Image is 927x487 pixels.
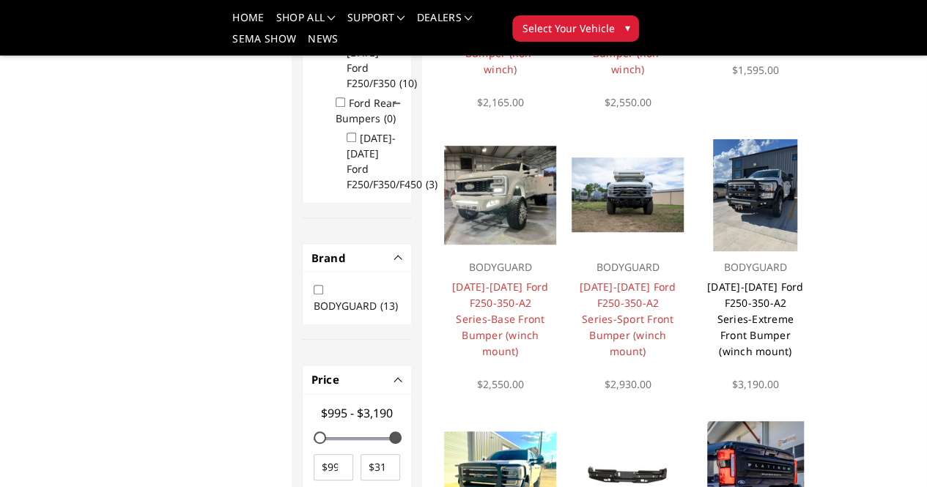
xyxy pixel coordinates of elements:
[579,259,676,276] p: BODYGUARD
[732,63,779,77] span: $1,595.00
[347,12,405,34] a: Support
[232,12,264,34] a: Home
[605,95,651,109] span: $2,550.00
[384,111,396,125] span: (0)
[477,377,524,391] span: $2,550.00
[580,280,676,358] a: [DATE]-[DATE] Ford F250-350-A2 Series-Sport Front Bumper (winch mount)
[347,30,426,90] label: [DATE]-[DATE] Ford F250/F350
[522,21,614,36] span: Select Your Vehicle
[361,454,400,480] input: $3190
[336,96,405,125] label: Ford Rear Bumpers
[605,377,651,391] span: $2,930.00
[311,371,403,388] h4: Price
[732,377,779,391] span: $3,190.00
[393,100,400,107] span: Click to show/hide children
[276,12,336,34] a: shop all
[854,417,927,487] iframe: Chat Widget
[706,259,804,276] p: BODYGUARD
[314,454,353,480] input: $995
[512,15,639,42] button: Select Your Vehicle
[451,259,549,276] p: BODYGUARD
[314,299,407,313] label: BODYGUARD
[399,76,417,90] span: (10)
[477,95,524,109] span: $2,165.00
[380,299,398,313] span: (13)
[232,34,296,55] a: SEMA Show
[347,131,446,191] label: [DATE]-[DATE] Ford F250/F350/F450
[624,20,629,35] span: ▾
[452,280,549,358] a: [DATE]-[DATE] Ford F250-350-A2 Series-Base Front Bumper (winch mount)
[308,34,338,55] a: News
[395,376,402,383] button: -
[426,177,437,191] span: (3)
[311,250,403,267] h4: Brand
[417,12,473,34] a: Dealers
[707,280,804,358] a: [DATE]-[DATE] Ford F250-350-A2 Series-Extreme Front Bumper (winch mount)
[395,254,402,261] button: -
